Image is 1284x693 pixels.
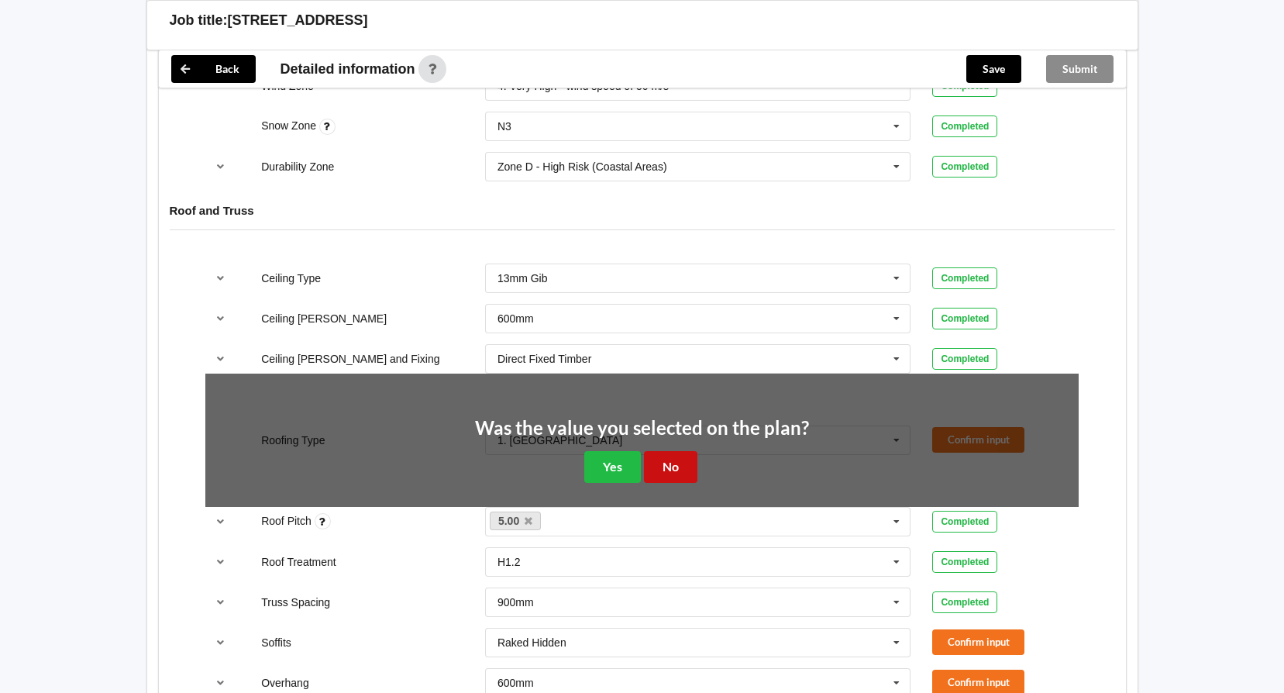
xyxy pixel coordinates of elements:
[261,556,336,568] label: Roof Treatment
[932,348,997,370] div: Completed
[205,264,236,292] button: reference-toggle
[228,12,368,29] h3: [STREET_ADDRESS]
[932,115,997,137] div: Completed
[497,597,534,608] div: 900mm
[932,591,997,613] div: Completed
[281,62,415,76] span: Detailed information
[497,313,534,324] div: 600mm
[932,511,997,533] div: Completed
[932,308,997,329] div: Completed
[261,272,321,284] label: Ceiling Type
[497,121,511,132] div: N3
[170,12,228,29] h3: Job title:
[475,416,809,440] h2: Was the value you selected on the plan?
[584,451,641,483] button: Yes
[490,512,541,530] a: 5.00
[497,557,521,567] div: H1.2
[932,267,997,289] div: Completed
[205,548,236,576] button: reference-toggle
[171,55,256,83] button: Back
[205,629,236,657] button: reference-toggle
[170,203,1115,218] h4: Roof and Truss
[261,596,330,609] label: Truss Spacing
[205,508,236,536] button: reference-toggle
[497,353,591,364] div: Direct Fixed Timber
[644,451,697,483] button: No
[497,637,566,648] div: Raked Hidden
[261,353,439,365] label: Ceiling [PERSON_NAME] and Fixing
[261,119,319,132] label: Snow Zone
[205,305,236,333] button: reference-toggle
[966,55,1021,83] button: Save
[932,629,1024,655] button: Confirm input
[205,345,236,373] button: reference-toggle
[205,153,236,181] button: reference-toggle
[205,588,236,616] button: reference-toggle
[932,551,997,573] div: Completed
[932,156,997,178] div: Completed
[497,273,548,284] div: 13mm Gib
[261,160,334,173] label: Durability Zone
[261,677,308,689] label: Overhang
[261,312,387,325] label: Ceiling [PERSON_NAME]
[497,161,667,172] div: Zone D - High Risk (Coastal Areas)
[497,677,534,688] div: 600mm
[497,81,669,91] div: 4. Very High - wind speed of 50 m/s
[261,636,291,649] label: Soffits
[261,515,314,527] label: Roof Pitch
